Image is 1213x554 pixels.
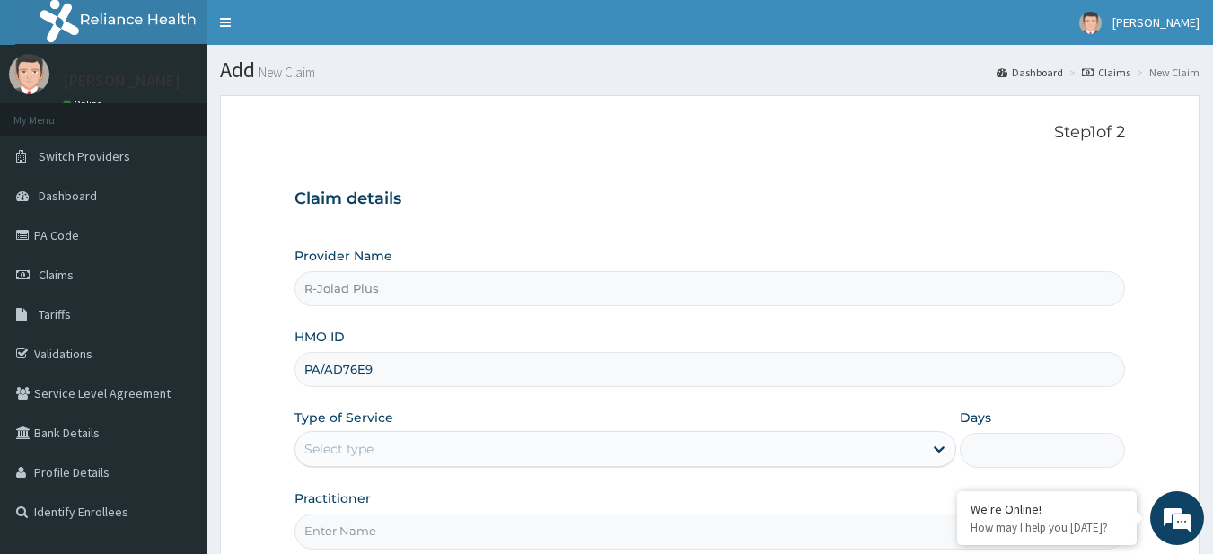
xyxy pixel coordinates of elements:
p: Step 1 of 2 [294,123,1126,143]
label: HMO ID [294,328,345,346]
span: Switch Providers [39,148,130,164]
h1: Add [220,58,1200,82]
a: Dashboard [997,65,1063,80]
span: Dashboard [39,188,97,204]
p: How may I help you today? [971,520,1123,535]
div: We're Online! [971,501,1123,517]
label: Provider Name [294,247,392,265]
label: Type of Service [294,409,393,426]
div: Select type [304,440,374,458]
span: Tariffs [39,306,71,322]
li: New Claim [1132,65,1200,80]
a: Online [63,98,106,110]
img: User Image [9,54,49,94]
label: Days [960,409,991,426]
p: [PERSON_NAME] [63,73,180,89]
a: Claims [1082,65,1130,80]
input: Enter HMO ID [294,352,1126,387]
span: [PERSON_NAME] [1112,14,1200,31]
label: Practitioner [294,489,371,507]
input: Enter Name [294,514,1126,549]
img: User Image [1079,12,1102,34]
h3: Claim details [294,189,1126,209]
span: Claims [39,267,74,283]
small: New Claim [255,66,315,79]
